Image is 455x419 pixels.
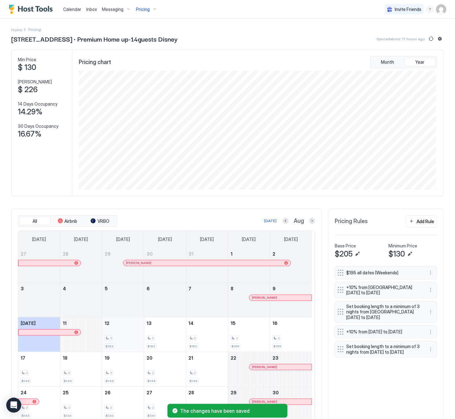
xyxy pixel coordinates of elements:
span: All [33,218,37,224]
a: August 10, 2025 [18,317,60,329]
button: More options [427,286,434,294]
span: 2 [68,371,70,375]
span: +10% from [GEOGRAPHIC_DATA][DATE] to [DATE] [346,285,421,296]
td: August 21, 2025 [186,352,228,387]
a: August 28, 2025 [186,387,228,398]
span: 13 [147,321,152,326]
span: [DATE] [200,237,214,242]
button: Edit [406,250,414,258]
span: Messaging [102,7,123,12]
span: Min Price [18,57,36,62]
td: August 10, 2025 [18,317,60,352]
span: 28 [189,390,194,395]
span: 22 [231,355,236,361]
span: 8 [231,286,233,291]
td: July 29, 2025 [102,248,144,283]
a: Home [11,26,22,33]
span: $195 all dates (Weekends) [346,270,421,276]
a: August 1, 2025 [228,248,270,260]
a: August 13, 2025 [144,317,186,329]
a: Saturday [278,231,304,248]
span: 2 [26,371,28,375]
div: [PERSON_NAME] [252,400,309,404]
a: July 27, 2025 [18,248,60,260]
div: [PERSON_NAME] [252,365,309,369]
a: Calendar [63,6,81,12]
td: August 13, 2025 [144,317,186,352]
td: July 27, 2025 [18,248,60,283]
a: Sunday [26,231,52,248]
span: 2 [194,371,196,375]
div: [PERSON_NAME] [126,261,288,265]
span: $185 [232,344,239,348]
span: 17 [21,355,25,361]
span: 14.29% [18,107,42,117]
span: 30 [147,251,153,257]
span: 2 [152,336,154,340]
span: [DATE] [32,237,46,242]
span: [PERSON_NAME] [18,79,52,85]
button: Sync prices [427,35,435,42]
a: August 20, 2025 [144,352,186,364]
button: VRBO [84,217,116,226]
td: August 4, 2025 [60,282,102,317]
span: 9 [272,286,276,291]
span: 2 [278,336,280,340]
td: August 5, 2025 [102,282,144,317]
a: August 16, 2025 [270,317,312,329]
span: $182 [190,344,197,348]
span: [PERSON_NAME] [126,261,151,265]
td: August 9, 2025 [270,282,312,317]
div: Open Intercom Messenger [6,398,21,413]
td: August 11, 2025 [60,317,102,352]
div: Add Rule [417,218,434,225]
a: August 18, 2025 [60,352,102,364]
span: Home [11,27,22,32]
div: menu [427,328,434,336]
span: 15 [231,321,236,326]
div: [PERSON_NAME] [252,296,309,300]
span: Minimum Price [388,243,417,249]
span: 11 [63,321,67,326]
span: 2 [110,371,112,375]
a: August 14, 2025 [186,317,228,329]
td: August 12, 2025 [102,317,144,352]
button: More options [427,346,434,353]
span: $182 [147,344,155,348]
a: August 8, 2025 [228,283,270,294]
span: [DATE] [284,237,298,242]
td: August 7, 2025 [186,282,228,317]
span: 4 [63,286,66,291]
span: $145 [22,379,30,383]
span: 31 [189,251,194,257]
span: 2 [110,336,112,340]
a: Tuesday [110,231,136,248]
a: Host Tools Logo [9,5,56,14]
button: Month [372,58,403,67]
td: August 3, 2025 [18,282,60,317]
span: 18 [63,355,67,361]
span: Airbnb [65,218,77,224]
span: [DATE] [242,237,256,242]
div: User profile [436,4,446,14]
span: 29 [105,251,111,257]
a: August 27, 2025 [144,387,186,398]
span: [DATE] [116,237,130,242]
a: July 28, 2025 [60,248,102,260]
span: Set booking length to a minimum of 3 nights from [DATE] to [DATE] [346,344,421,355]
span: 16 [272,321,277,326]
td: July 30, 2025 [144,248,186,283]
button: More options [427,308,434,316]
span: Inbox [86,7,97,12]
span: [DATE] [74,237,88,242]
span: 14 [189,321,194,326]
span: $130 [388,249,405,259]
span: 20 [147,355,152,361]
span: $205 [335,249,352,259]
span: 27 [21,251,26,257]
span: [DATE] [158,237,172,242]
a: August 29, 2025 [228,387,270,398]
a: August 3, 2025 [18,283,60,294]
span: 2 [152,371,154,375]
a: July 29, 2025 [102,248,144,260]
